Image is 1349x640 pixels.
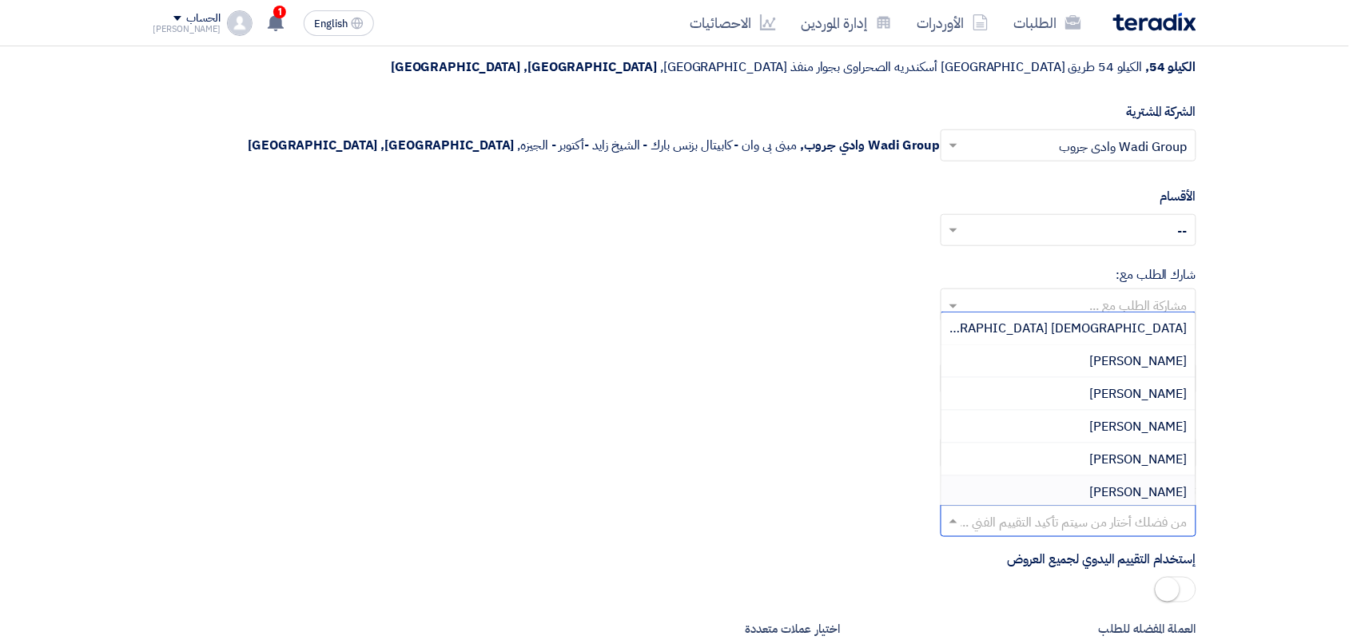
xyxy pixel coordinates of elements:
label: شارك الطلب مع: [1116,265,1196,284]
img: Teradix logo [1113,13,1196,31]
span: English [314,18,348,30]
div: مشاركة الطلب مع ... [1088,296,1188,320]
label: المسئول عن التقييم الفني [1080,414,1196,433]
img: profile_test.png [227,10,253,36]
span: [PERSON_NAME] [1090,417,1188,436]
label: الشركة المشترية [1127,102,1196,121]
span: [DEMOGRAPHIC_DATA] [GEOGRAPHIC_DATA] [923,319,1188,338]
button: English [304,10,374,36]
label: الأقسام [1160,187,1196,206]
span: الكيلو 54 طريق [GEOGRAPHIC_DATA] أسكندريه الصحراوى بجوار منفذ [GEOGRAPHIC_DATA], [660,58,1142,77]
div: الحساب [186,12,221,26]
label: العملة المفضله للطلب [865,621,1196,639]
a: الأوردرات [905,4,1001,42]
span: Wadi Group وادي جروب, [801,136,941,155]
label: معيار تقييم العروض [1104,336,1196,355]
label: تأكيد التقييم الفني بواسطة: [1068,482,1196,501]
a: الطلبات [1001,4,1094,42]
span: [PERSON_NAME] [1090,450,1188,469]
a: إدارة الموردين [789,4,905,42]
span: مبنى بى وان - كابيتال بزنس بارك - الشيخ زايد -أكتوبر - الجيزه, [518,136,798,155]
span: الكيلو 54, [1145,58,1196,77]
span: [PERSON_NAME] [1090,384,1188,403]
span: [PERSON_NAME] [1090,352,1188,371]
span: [PERSON_NAME] [1090,483,1188,502]
div: [PERSON_NAME] [153,25,221,34]
span: [GEOGRAPHIC_DATA], [GEOGRAPHIC_DATA] [391,58,657,77]
label: اختيار عملات متعددة [509,621,841,639]
label: إستخدام التقييم اليدوي لجميع العروض [1008,550,1196,569]
span: 1 [273,6,286,18]
span: [GEOGRAPHIC_DATA], [GEOGRAPHIC_DATA] [248,136,514,155]
a: الاحصائيات [678,4,789,42]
